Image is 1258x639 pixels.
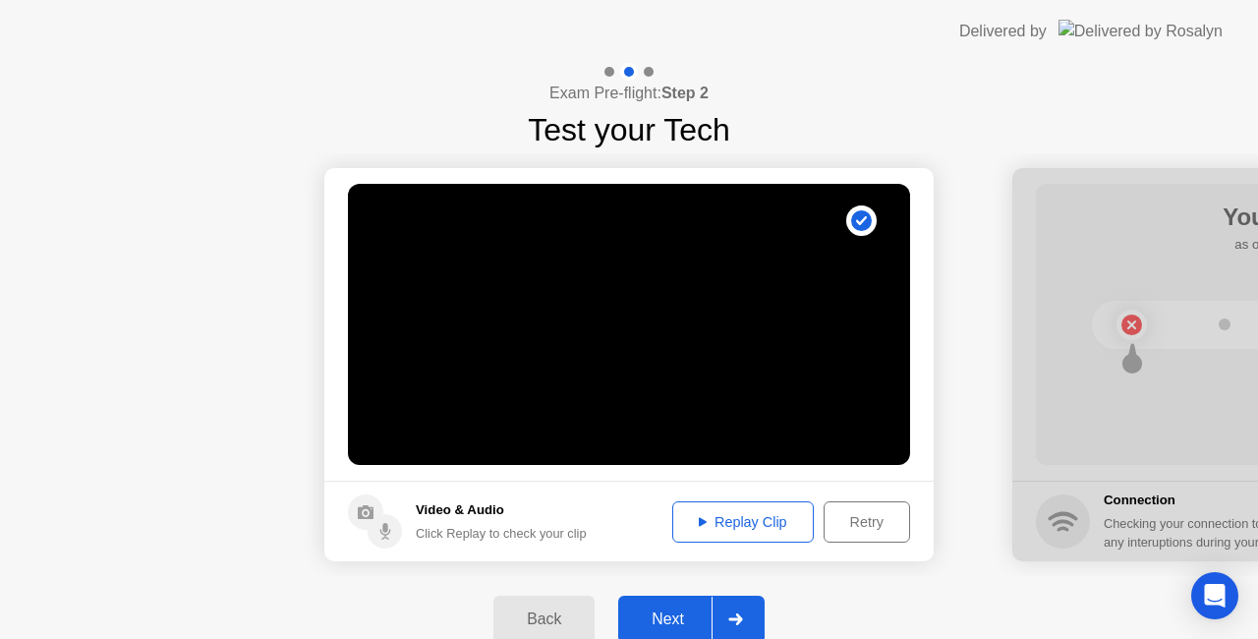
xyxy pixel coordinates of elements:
[1058,20,1223,42] img: Delivered by Rosalyn
[416,524,587,543] div: Click Replay to check your clip
[824,501,910,543] button: Retry
[499,610,589,628] div: Back
[672,501,814,543] button: Replay Clip
[528,106,730,153] h1: Test your Tech
[624,610,712,628] div: Next
[1191,572,1238,619] div: Open Intercom Messenger
[416,500,587,520] h5: Video & Audio
[549,82,709,105] h4: Exam Pre-flight:
[679,514,807,530] div: Replay Clip
[959,20,1047,43] div: Delivered by
[830,514,903,530] div: Retry
[661,85,709,101] b: Step 2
